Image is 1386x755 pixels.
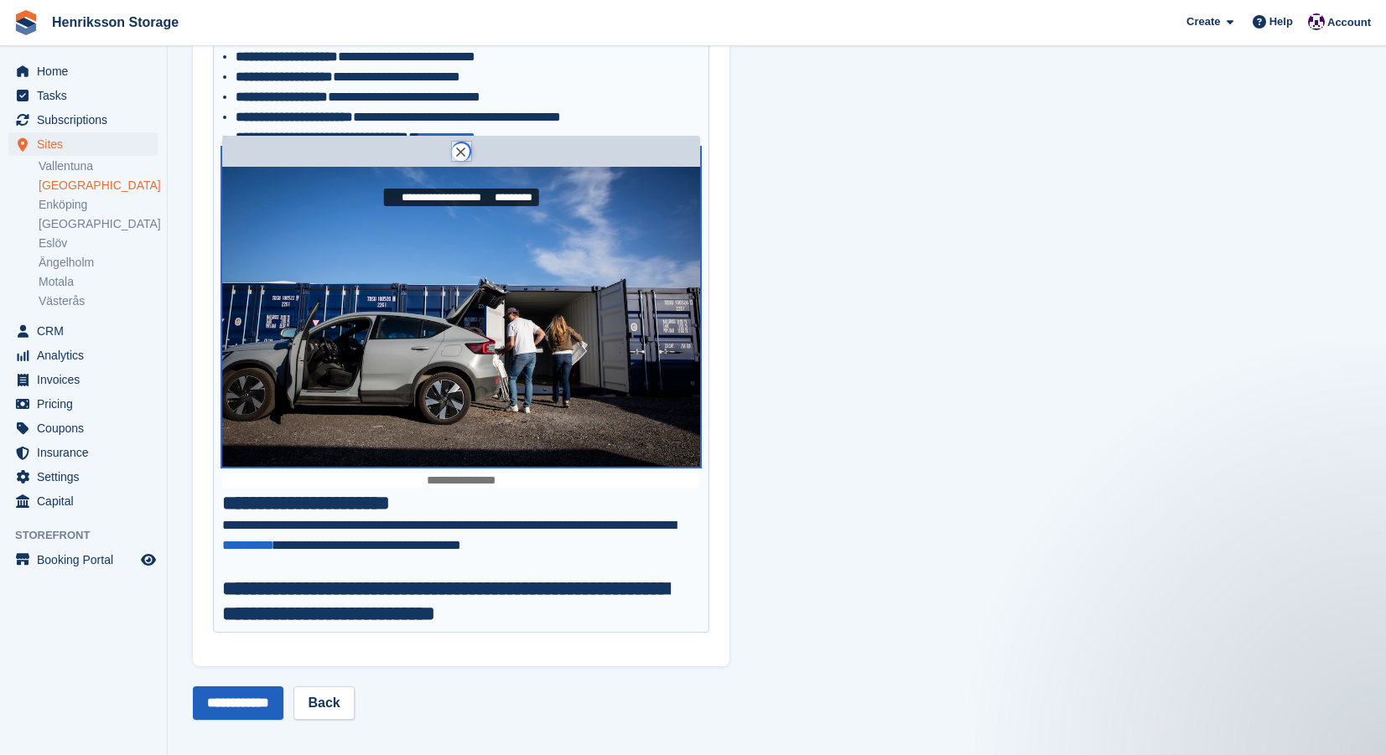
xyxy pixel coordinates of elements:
[39,235,158,251] a: Eslöv
[8,84,158,107] a: menu
[37,416,138,440] span: Coupons
[39,274,158,290] a: Motala
[37,319,138,343] span: CRM
[39,216,158,232] a: [GEOGRAPHIC_DATA]
[37,441,138,464] span: Insurance
[13,10,39,35] img: stora-icon-8386f47178a22dfd0bd8f6a31ec36ba5ce8667c1dd55bd0f319d3a0aa187defe.svg
[8,548,158,571] a: menu
[8,319,158,343] a: menu
[1269,13,1293,30] span: Help
[8,59,158,83] a: menu
[8,489,158,513] a: menu
[8,344,158,367] a: menu
[293,686,354,720] a: Back
[8,108,158,132] a: menu
[1186,13,1220,30] span: Create
[39,255,158,271] a: Ängelholm
[37,344,138,367] span: Analytics
[1327,14,1371,31] span: Account
[222,147,701,467] img: USE%20THIS%20small.jpeg
[37,548,138,571] span: Booking Portal
[37,489,138,513] span: Capital
[37,108,138,132] span: Subscriptions
[37,84,138,107] span: Tasks
[37,465,138,489] span: Settings
[8,465,158,489] a: menu
[39,197,158,213] a: Enköping
[37,132,138,156] span: Sites
[8,416,158,440] a: menu
[1308,13,1325,30] img: Joel Isaksson
[45,8,185,36] a: Henriksson Storage
[8,368,158,391] a: menu
[15,527,167,544] span: Storefront
[37,392,138,416] span: Pricing
[37,59,138,83] span: Home
[39,158,158,174] a: Vallentuna
[39,293,158,309] a: Västerås
[37,368,138,391] span: Invoices
[8,132,158,156] a: menu
[39,178,158,194] a: [GEOGRAPHIC_DATA]
[138,550,158,570] a: Preview store
[8,392,158,416] a: menu
[8,441,158,464] a: menu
